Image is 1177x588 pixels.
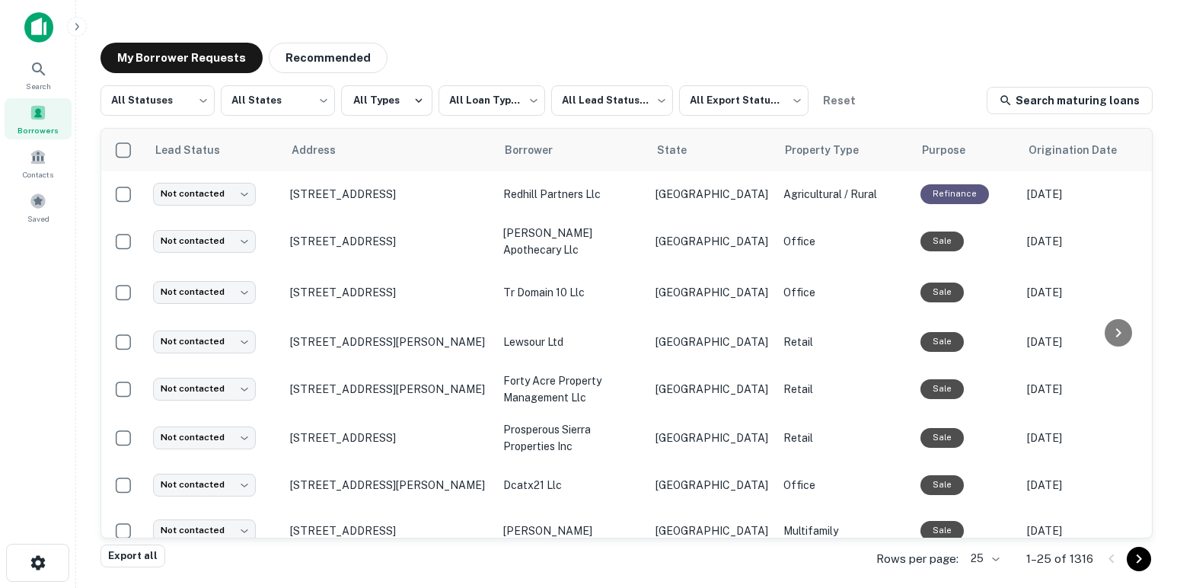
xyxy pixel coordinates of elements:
div: Not contacted [153,331,256,353]
p: [GEOGRAPHIC_DATA] [655,284,768,301]
span: Contacts [23,168,53,181]
p: [DATE] [1027,334,1156,350]
th: Borrower [496,129,648,171]
a: Borrowers [5,98,72,139]
p: Retail [783,430,905,446]
div: 25 [965,548,1002,570]
p: prosperous sierra properties inc [503,421,640,455]
p: [STREET_ADDRESS] [290,286,488,299]
p: Retail [783,334,905,350]
div: All Lead Statuses [551,81,673,120]
div: All Statuses [100,81,215,120]
th: Origination Date [1019,129,1164,171]
button: My Borrower Requests [100,43,263,73]
span: Borrower [505,141,573,159]
button: Go to next page [1127,547,1151,571]
a: Search maturing loans [987,87,1153,114]
p: Office [783,284,905,301]
p: [GEOGRAPHIC_DATA] [655,186,768,203]
p: [STREET_ADDRESS] [290,235,488,248]
p: lewsour ltd [503,334,640,350]
p: [GEOGRAPHIC_DATA] [655,233,768,250]
p: Office [783,477,905,494]
button: Recommended [269,43,388,73]
button: Export all [100,545,165,567]
p: [STREET_ADDRESS] [290,431,488,445]
p: Office [783,233,905,250]
th: State [648,129,776,171]
div: Not contacted [153,281,256,303]
p: [DATE] [1027,381,1156,398]
p: [DATE] [1027,430,1156,446]
p: [STREET_ADDRESS] [290,187,488,201]
p: 1–25 of 1316 [1026,550,1093,568]
th: Address [282,129,496,171]
span: Property Type [785,141,879,159]
p: redhill partners llc [503,186,640,203]
p: Multifamily [783,522,905,539]
span: Address [292,141,356,159]
p: [DATE] [1027,522,1156,539]
div: All Loan Types [439,81,545,120]
div: Not contacted [153,519,256,542]
span: Origination Date [1029,141,1137,159]
span: Lead Status [155,141,240,159]
p: [PERSON_NAME] [503,522,640,539]
p: [PERSON_NAME] apothecary llc [503,225,640,258]
p: [GEOGRAPHIC_DATA] [655,522,768,539]
p: [DATE] [1027,186,1156,203]
a: Contacts [5,142,72,184]
p: [GEOGRAPHIC_DATA] [655,477,768,494]
div: Not contacted [153,183,256,205]
p: [GEOGRAPHIC_DATA] [655,430,768,446]
p: [STREET_ADDRESS][PERSON_NAME] [290,478,488,492]
th: Purpose [913,129,1019,171]
p: [GEOGRAPHIC_DATA] [655,334,768,350]
a: Saved [5,187,72,228]
img: capitalize-icon.png [24,12,53,43]
div: Sale [920,332,964,351]
div: Not contacted [153,230,256,252]
p: [DATE] [1027,284,1156,301]
span: Saved [27,213,49,225]
p: tr domain 10 llc [503,284,640,301]
iframe: Chat Widget [1101,417,1177,491]
p: Retail [783,381,905,398]
span: State [657,141,707,159]
div: Sale [920,521,964,540]
th: Lead Status [145,129,282,171]
span: Purpose [922,141,985,159]
div: All States [221,81,335,120]
div: Sale [920,232,964,251]
button: Reset [815,85,863,116]
div: Sale [920,428,964,447]
p: [STREET_ADDRESS] [290,524,488,538]
p: Agricultural / Rural [783,186,905,203]
p: Rows per page: [876,550,959,568]
button: All Types [341,85,432,116]
p: [DATE] [1027,233,1156,250]
div: Sale [920,475,964,494]
div: All Export Statuses [679,81,809,120]
p: dcatx21 llc [503,477,640,494]
div: Not contacted [153,427,256,449]
p: [STREET_ADDRESS][PERSON_NAME] [290,335,488,349]
a: Search [5,54,72,95]
div: Not contacted [153,378,256,400]
p: [DATE] [1027,477,1156,494]
div: Not contacted [153,474,256,496]
span: Search [26,80,51,92]
div: Sale [920,283,964,302]
p: forty acre property management llc [503,372,640,406]
p: [GEOGRAPHIC_DATA] [655,381,768,398]
span: Borrowers [18,124,59,136]
div: Sale [920,379,964,398]
th: Property Type [776,129,913,171]
p: [STREET_ADDRESS][PERSON_NAME] [290,382,488,396]
div: This loan purpose was for refinancing [920,184,989,203]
